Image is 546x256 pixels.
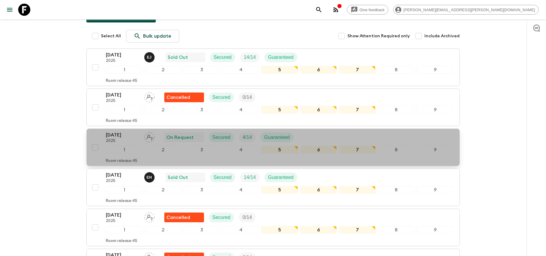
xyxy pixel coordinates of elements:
[417,106,453,114] div: 9
[261,66,298,74] div: 5
[239,213,256,222] div: Trip Fill
[145,226,181,234] div: 2
[339,66,376,74] div: 7
[356,8,388,12] span: Give feedback
[213,94,231,101] p: Secured
[261,186,298,194] div: 5
[86,49,460,86] button: [DATE]2025Erhard Jr Vande Wyngaert de la TorreSold OutSecuredTrip FillGuaranteed123456789Room rel...
[106,99,139,103] p: 2025
[126,30,179,42] a: Bulk update
[106,219,139,224] p: 2025
[106,106,142,114] div: 1
[243,94,252,101] p: 0 / 14
[106,146,142,154] div: 1
[101,33,121,39] span: Select All
[164,93,204,102] div: Flash Pack cancellation
[210,173,236,182] div: Secured
[378,66,414,74] div: 8
[223,186,259,194] div: 4
[106,139,139,143] p: 2025
[106,171,139,179] p: [DATE]
[417,226,453,234] div: 9
[300,226,337,234] div: 6
[144,174,156,179] span: Euridice Hernandez
[106,91,139,99] p: [DATE]
[144,214,155,219] span: Assign pack leader
[209,93,234,102] div: Secured
[106,199,138,204] p: Room release: 45
[184,226,220,234] div: 3
[213,134,231,141] p: Secured
[425,33,460,39] span: Include Archived
[223,146,259,154] div: 4
[209,213,234,222] div: Secured
[300,146,337,154] div: 6
[244,54,256,61] p: 14 / 14
[210,52,236,62] div: Secured
[106,159,138,163] p: Room release: 45
[223,66,259,74] div: 4
[313,4,325,16] button: search adventures
[106,179,139,184] p: 2025
[339,226,376,234] div: 7
[243,214,252,221] p: 0 / 14
[147,55,152,60] p: E J
[184,106,220,114] div: 3
[223,226,259,234] div: 4
[264,134,290,141] p: Guaranteed
[239,133,256,142] div: Trip Fill
[164,213,204,222] div: Flash Pack cancellation
[417,66,453,74] div: 9
[261,106,298,114] div: 5
[4,4,16,16] button: menu
[168,54,188,61] p: Sold Out
[167,94,190,101] p: Cancelled
[214,174,232,181] p: Secured
[417,146,453,154] div: 9
[106,239,138,244] p: Room release: 45
[86,129,460,166] button: [DATE]2025Assign pack leaderOn RequestSecuredTrip FillGuaranteed123456789Room release:45
[144,52,156,62] button: EJ
[213,214,231,221] p: Secured
[145,66,181,74] div: 2
[106,186,142,194] div: 1
[106,51,139,59] p: [DATE]
[184,186,220,194] div: 3
[106,211,139,219] p: [DATE]
[106,66,142,74] div: 1
[240,173,260,182] div: Trip Fill
[106,226,142,234] div: 1
[167,134,194,141] p: On Request
[145,186,181,194] div: 2
[378,106,414,114] div: 8
[144,172,156,183] button: EH
[268,54,294,61] p: Guaranteed
[209,133,234,142] div: Secured
[378,226,414,234] div: 8
[378,146,414,154] div: 8
[339,106,376,114] div: 7
[106,119,138,123] p: Room release: 45
[86,89,460,126] button: [DATE]2025Assign pack leaderFlash Pack cancellationSecuredTrip Fill123456789Room release:45
[144,54,156,59] span: Erhard Jr Vande Wyngaert de la Torre
[145,106,181,114] div: 2
[261,146,298,154] div: 5
[143,32,172,40] p: Bulk update
[339,146,376,154] div: 7
[167,214,190,221] p: Cancelled
[86,169,460,206] button: [DATE]2025Euridice Hernandez Sold OutSecuredTrip FillGuaranteed123456789Room release:45
[106,59,139,63] p: 2025
[184,146,220,154] div: 3
[239,93,256,102] div: Trip Fill
[86,209,460,246] button: [DATE]2025Assign pack leaderFlash Pack cancellationSecuredTrip Fill123456789Room release:45
[106,79,138,83] p: Room release: 45
[147,175,152,180] p: E H
[214,54,232,61] p: Secured
[244,174,256,181] p: 14 / 14
[378,186,414,194] div: 8
[240,52,260,62] div: Trip Fill
[348,33,410,39] span: Show Attention Required only
[144,134,155,139] span: Assign pack leader
[106,131,139,139] p: [DATE]
[400,8,538,12] span: [PERSON_NAME][EMAIL_ADDRESS][PERSON_NAME][DOMAIN_NAME]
